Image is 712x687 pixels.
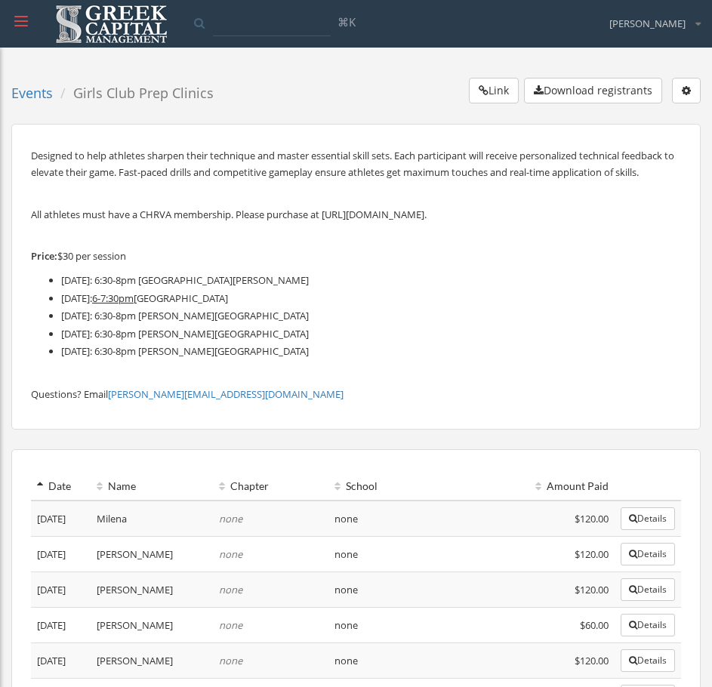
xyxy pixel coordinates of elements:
a: Events [11,84,53,102]
td: [PERSON_NAME] [91,536,212,571]
em: none [219,618,242,632]
button: Details [621,614,675,636]
td: Milena [91,501,212,537]
u: 6-7:30pm [92,291,134,305]
th: Chapter [213,473,328,501]
span: $120.00 [575,654,609,667]
button: Details [621,649,675,672]
td: [PERSON_NAME] [91,642,212,678]
span: ⌘K [338,14,356,29]
button: Details [621,578,675,601]
strong: Price: [31,249,57,263]
span: $60.00 [580,618,609,632]
td: none [328,607,519,642]
li: Girls Club Prep Clinics [53,84,214,103]
a: [PERSON_NAME][EMAIL_ADDRESS][DOMAIN_NAME] [108,387,344,401]
td: [DATE] [31,607,91,642]
td: [DATE] [31,536,91,571]
li: [DATE]: 6:30-8pm [PERSON_NAME][GEOGRAPHIC_DATA] [61,307,681,325]
div: [PERSON_NAME] [599,5,701,31]
p: All athletes must have a CHRVA membership. Please purchase at [URL][DOMAIN_NAME]. [31,206,681,223]
li: [DATE]: 6:30-8pm [GEOGRAPHIC_DATA][PERSON_NAME] [61,272,681,289]
th: Amount Paid [519,473,615,501]
button: Download registrants [524,78,662,103]
th: Date [31,473,91,501]
em: none [219,547,242,561]
span: $120.00 [575,512,609,525]
li: [DATE]: 6:30-8pm [PERSON_NAME][GEOGRAPHIC_DATA] [61,343,681,360]
button: Details [621,543,675,565]
th: Name [91,473,212,501]
li: [DATE]: [GEOGRAPHIC_DATA] [61,290,681,307]
li: [DATE]: 6:30-8pm [PERSON_NAME][GEOGRAPHIC_DATA] [61,325,681,343]
th: School [328,473,519,501]
p: $30 per session [31,248,681,264]
span: $120.00 [575,583,609,596]
td: [PERSON_NAME] [91,607,212,642]
td: [PERSON_NAME] [91,571,212,607]
button: Link [469,78,519,103]
span: $120.00 [575,547,609,561]
p: Questions? Email [31,386,681,402]
td: [DATE] [31,571,91,607]
button: Details [621,507,675,530]
em: none [219,583,242,596]
td: none [328,571,519,607]
td: none [328,642,519,678]
span: [PERSON_NAME] [609,17,686,31]
td: none [328,536,519,571]
td: none [328,501,519,537]
em: none [219,512,242,525]
p: Designed to help athletes sharpen their technique and master essential skill sets. Each participa... [31,147,681,180]
em: none [219,654,242,667]
td: [DATE] [31,642,91,678]
td: [DATE] [31,501,91,537]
